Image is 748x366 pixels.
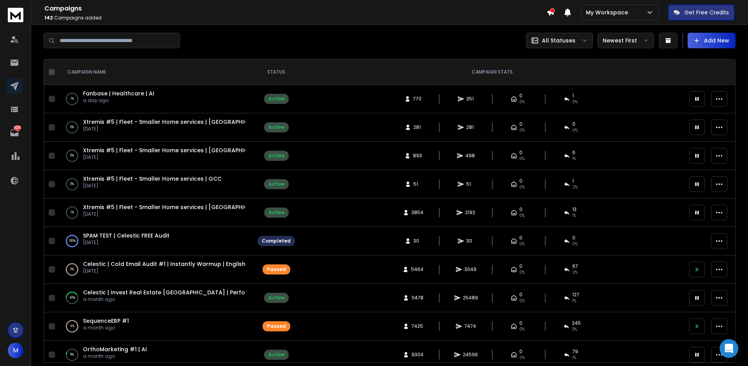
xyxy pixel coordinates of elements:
[572,213,576,219] span: 1 %
[267,266,286,273] div: Paused
[466,96,474,102] span: 351
[413,153,422,159] span: 893
[69,237,76,245] p: 100 %
[83,289,277,296] a: Celestic | Invest Real Estate [GEOGRAPHIC_DATA] | Performance | AI
[519,213,525,219] span: 0%
[83,146,271,154] a: Xtremis #5 | Fleet - Smaller Home services | [GEOGRAPHIC_DATA]
[572,298,576,304] span: 1 %
[572,99,578,105] span: 0 %
[268,352,284,358] div: Active
[44,4,547,13] h1: Campaigns
[586,9,631,16] p: My Workspace
[572,269,578,276] span: 2 %
[268,181,284,187] div: Active
[519,93,522,99] span: 0
[253,60,300,85] th: STATUS
[58,199,253,227] td: 1%Xtremis #5 | Fleet - Smaller Home services | [GEOGRAPHIC_DATA][DATE]
[58,284,253,312] td: 40%Celestic | Invest Real Estate [GEOGRAPHIC_DATA] | Performance | AIa month ago
[465,209,475,216] span: 2192
[519,326,525,333] span: 0%
[58,312,253,341] td: 4%SequenceERP #1a month ago
[519,348,522,355] span: 0
[572,235,575,241] span: 0
[519,156,525,162] span: 0%
[83,296,245,303] p: a month ago
[71,95,74,103] p: 1 %
[268,209,284,216] div: Active
[268,153,284,159] div: Active
[69,294,75,302] p: 40 %
[44,14,53,21] span: 142
[7,125,22,141] a: 8275
[14,125,21,131] p: 8275
[688,33,736,48] button: Add New
[70,180,74,188] p: 0 %
[70,123,74,131] p: 0 %
[413,238,421,244] span: 30
[519,269,525,276] span: 0%
[519,206,522,213] span: 0
[542,37,575,44] p: All Statuses
[411,295,423,301] span: 11478
[411,352,423,358] span: 9304
[262,238,291,244] div: Completed
[466,153,475,159] span: 498
[71,209,74,216] p: 1 %
[519,292,522,298] span: 0
[519,178,522,184] span: 0
[83,353,147,359] p: a month ago
[519,263,522,269] span: 0
[58,255,253,284] td: 0%Celestic | Cold Email Audit #1 | Instantly Warmup | English + [GEOGRAPHIC_DATA] + Gulf[DATE]
[83,126,245,132] p: [DATE]
[463,352,478,358] span: 24596
[572,206,577,213] span: 13
[83,203,271,211] a: Xtremis #5 | Fleet - Smaller Home services | [GEOGRAPHIC_DATA]
[58,142,253,170] td: 0%Xtremis #5 | Fleet - Smaller Home services | [GEOGRAPHIC_DATA][DATE]
[83,317,129,325] a: SequenceERP #1
[519,150,522,156] span: 0
[464,266,476,273] span: 3049
[70,266,74,273] p: 0 %
[70,351,74,359] p: 9 %
[413,124,421,130] span: 281
[572,127,578,134] span: 0 %
[83,239,169,246] p: [DATE]
[519,298,525,304] span: 0%
[572,184,578,190] span: 2 %
[519,184,525,190] span: 0%
[519,235,522,241] span: 0
[684,9,729,16] p: Get Free Credits
[572,241,578,247] span: 0 %
[83,232,169,239] a: SPAM TEST | Celestic FREE Audit
[720,339,738,358] div: Open Intercom Messenger
[83,90,154,97] a: Fanbase | Healthcare | AI
[83,260,333,268] a: Celestic | Cold Email Audit #1 | Instantly Warmup | English + [GEOGRAPHIC_DATA] + Gulf
[83,345,147,353] a: OrthoMarketing #1 | AI
[44,15,547,21] p: Campaigns added
[572,348,578,355] span: 79
[464,323,476,329] span: 7474
[58,170,253,199] td: 0%Xtremis #5 | Fleet - Smaller Home services | GCC[DATE]
[268,124,284,130] div: Active
[8,343,23,358] button: M
[83,154,245,160] p: [DATE]
[413,96,422,102] span: 770
[572,326,577,333] span: 3 %
[668,5,734,20] button: Get Free Credits
[572,93,574,99] span: 1
[83,118,271,126] span: Xtremis #5 | Fleet - Smaller Home services | [GEOGRAPHIC_DATA]
[83,268,245,274] p: [DATE]
[58,227,253,255] td: 100%SPAM TEST | Celestic FREE Audit[DATE]
[466,238,474,244] span: 30
[8,8,23,22] img: logo
[598,33,654,48] button: Newest First
[83,175,222,183] a: Xtremis #5 | Fleet - Smaller Home services | GCC
[411,323,423,329] span: 7425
